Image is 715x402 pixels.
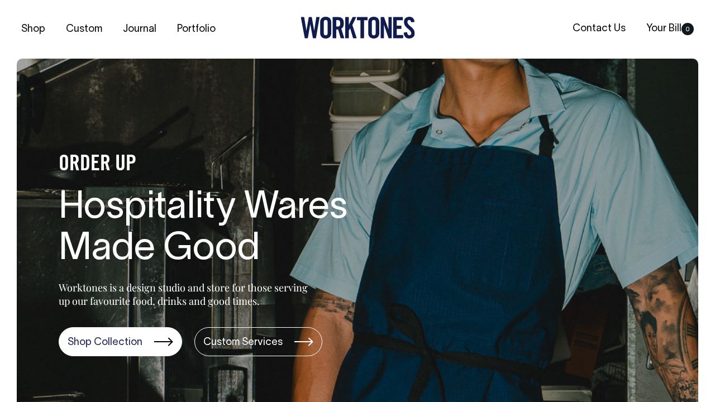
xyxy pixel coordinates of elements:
a: Portfolio [173,20,220,39]
a: Contact Us [568,20,630,38]
a: Journal [118,20,161,39]
a: Your Bill0 [642,20,698,38]
span: 0 [681,23,694,35]
a: Custom Services [194,327,322,356]
a: Shop Collection [59,327,182,356]
a: Shop [17,20,50,39]
h4: ORDER UP [59,153,416,176]
a: Custom [61,20,107,39]
h1: Hospitality Wares Made Good [59,188,416,271]
p: Worktones is a design studio and store for those serving up our favourite food, drinks and good t... [59,281,313,308]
